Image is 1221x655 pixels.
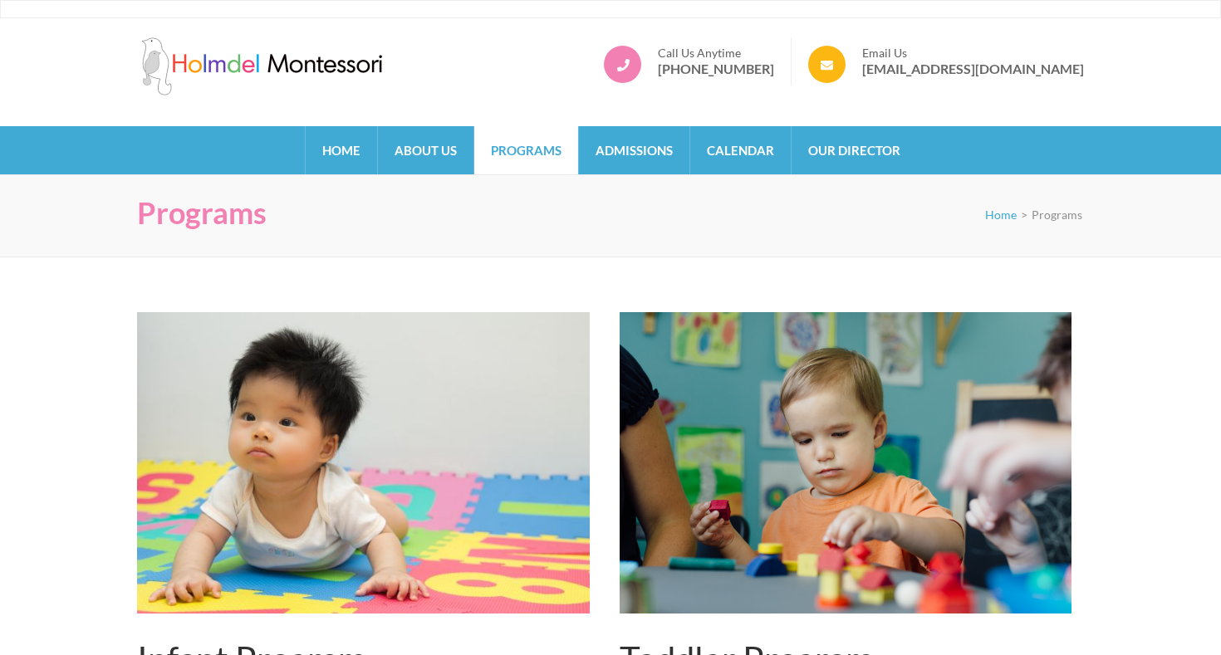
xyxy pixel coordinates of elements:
[474,126,578,174] a: Programs
[985,208,1017,222] a: Home
[658,61,774,77] a: [PHONE_NUMBER]
[690,126,791,174] a: Calendar
[792,126,917,174] a: Our Director
[862,61,1084,77] a: [EMAIL_ADDRESS][DOMAIN_NAME]
[579,126,689,174] a: Admissions
[137,195,267,231] h1: Programs
[862,46,1084,61] span: Email Us
[137,37,386,95] img: Holmdel Montessori School
[658,46,774,61] span: Call Us Anytime
[1021,208,1027,222] span: >
[306,126,377,174] a: Home
[378,126,473,174] a: About Us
